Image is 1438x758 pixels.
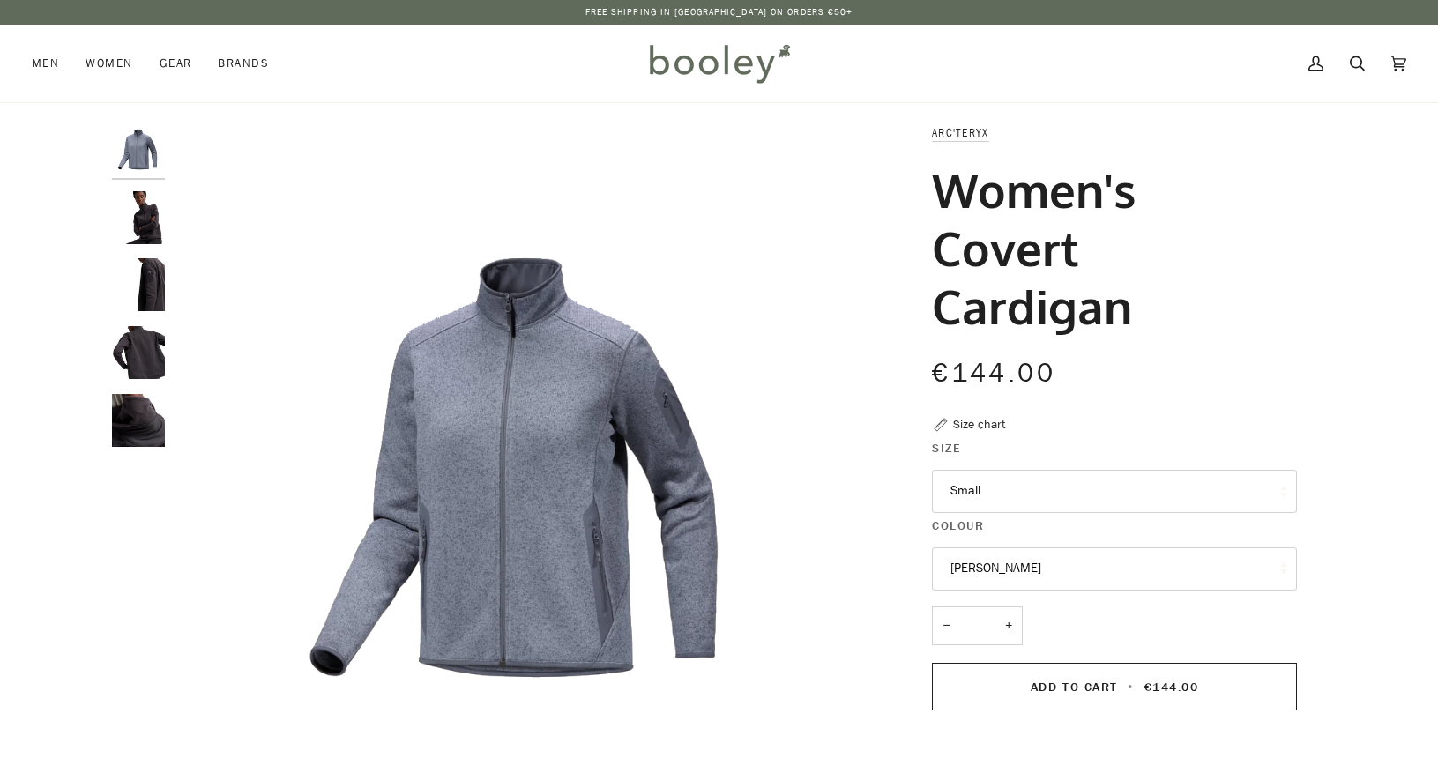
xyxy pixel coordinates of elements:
a: Gear [146,25,205,102]
img: Arc'teryx Women's Covert Cardigan Black Heather II - Booley Galway [112,191,165,244]
img: Arc'teryx Women's Covert Cardigan Black Heather II - Booley Galway [112,326,165,379]
button: + [995,606,1023,646]
span: €144.00 [932,355,1055,391]
span: • [1122,679,1139,695]
button: [PERSON_NAME] [932,547,1297,591]
button: − [932,606,960,646]
h1: Women's Covert Cardigan [932,160,1284,335]
img: Arc'teryx Women's Covert Cardigan Black Heather II - Booley Galway [112,394,165,447]
a: Women [72,25,145,102]
span: Colour [932,516,984,535]
img: Booley [642,38,796,89]
span: Brands [218,55,269,72]
a: Men [32,25,72,102]
p: Free Shipping in [GEOGRAPHIC_DATA] on Orders €50+ [585,5,853,19]
span: Add to Cart [1031,679,1118,695]
span: €144.00 [1144,679,1199,695]
img: Arc'teryx Women's Covert Cardigan Black Heather II - Booley Galway [112,258,165,311]
button: Small [932,470,1297,513]
img: Arc'teryx Women's Covert Cardigan Stratus Heather - Booley Galway [112,123,165,176]
div: Size chart [953,415,1005,434]
span: Size [932,439,961,457]
a: Brands [205,25,282,102]
button: Add to Cart • €144.00 [932,663,1297,710]
span: Women [86,55,132,72]
span: Gear [160,55,192,72]
a: Arc'teryx [932,125,988,140]
input: Quantity [932,606,1023,646]
span: Men [32,55,59,72]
